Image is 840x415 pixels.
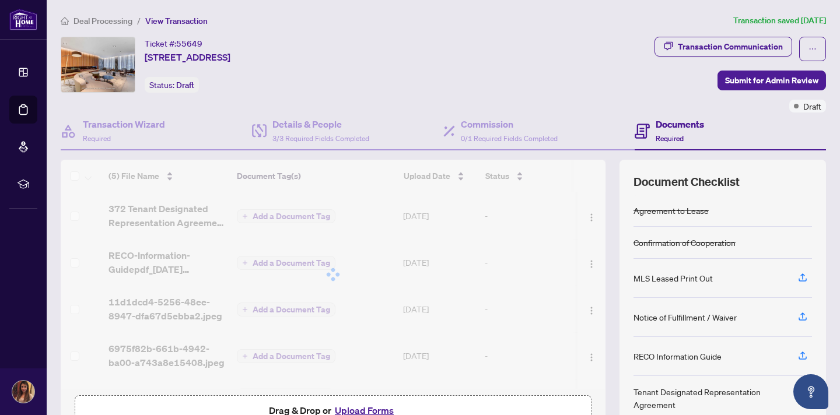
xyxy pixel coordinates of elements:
img: Profile Icon [12,381,34,403]
span: ellipsis [808,45,817,53]
span: Submit for Admin Review [725,71,818,90]
span: Draft [803,100,821,112]
div: Tenant Designated Representation Agreement [633,385,784,411]
button: Submit for Admin Review [717,71,826,90]
h4: Transaction Wizard [83,117,165,131]
h4: Commission [461,117,558,131]
span: Required [83,134,111,143]
article: Transaction saved [DATE] [733,14,826,27]
span: Required [656,134,684,143]
div: Agreement to Lease [633,204,709,217]
span: View Transaction [145,16,208,26]
div: Ticket #: [145,37,202,50]
span: Draft [176,80,194,90]
h4: Documents [656,117,704,131]
h4: Details & People [272,117,369,131]
div: Transaction Communication [678,37,783,56]
span: 0/1 Required Fields Completed [461,134,558,143]
div: Notice of Fulfillment / Waiver [633,311,737,323]
div: Confirmation of Cooperation [633,236,736,249]
div: Status: [145,77,199,93]
span: Deal Processing [73,16,132,26]
img: logo [9,9,37,30]
div: MLS Leased Print Out [633,272,713,284]
span: home [61,17,69,25]
span: Document Checklist [633,174,740,190]
span: [STREET_ADDRESS] [145,50,230,64]
li: / [137,14,141,27]
button: Transaction Communication [654,37,792,57]
button: Open asap [793,374,828,409]
div: RECO Information Guide [633,350,722,363]
span: 55649 [176,38,202,49]
span: 3/3 Required Fields Completed [272,134,369,143]
img: IMG-C12427871_1.jpg [61,37,135,92]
